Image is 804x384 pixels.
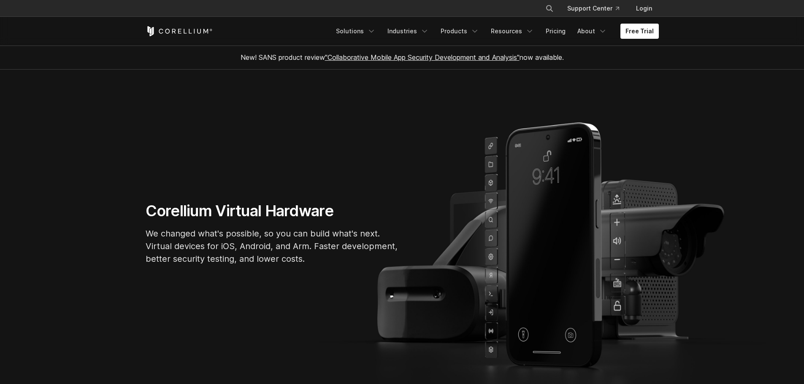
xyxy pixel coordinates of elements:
span: New! SANS product review now available. [241,53,564,62]
button: Search [542,1,557,16]
div: Navigation Menu [331,24,659,39]
a: Resources [486,24,539,39]
a: Products [436,24,484,39]
h1: Corellium Virtual Hardware [146,201,399,220]
a: Support Center [560,1,626,16]
a: Corellium Home [146,26,213,36]
a: Solutions [331,24,381,39]
div: Navigation Menu [535,1,659,16]
a: Login [629,1,659,16]
a: About [572,24,612,39]
a: Pricing [541,24,571,39]
a: Free Trial [620,24,659,39]
a: Industries [382,24,434,39]
p: We changed what's possible, so you can build what's next. Virtual devices for iOS, Android, and A... [146,227,399,265]
a: "Collaborative Mobile App Security Development and Analysis" [325,53,520,62]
